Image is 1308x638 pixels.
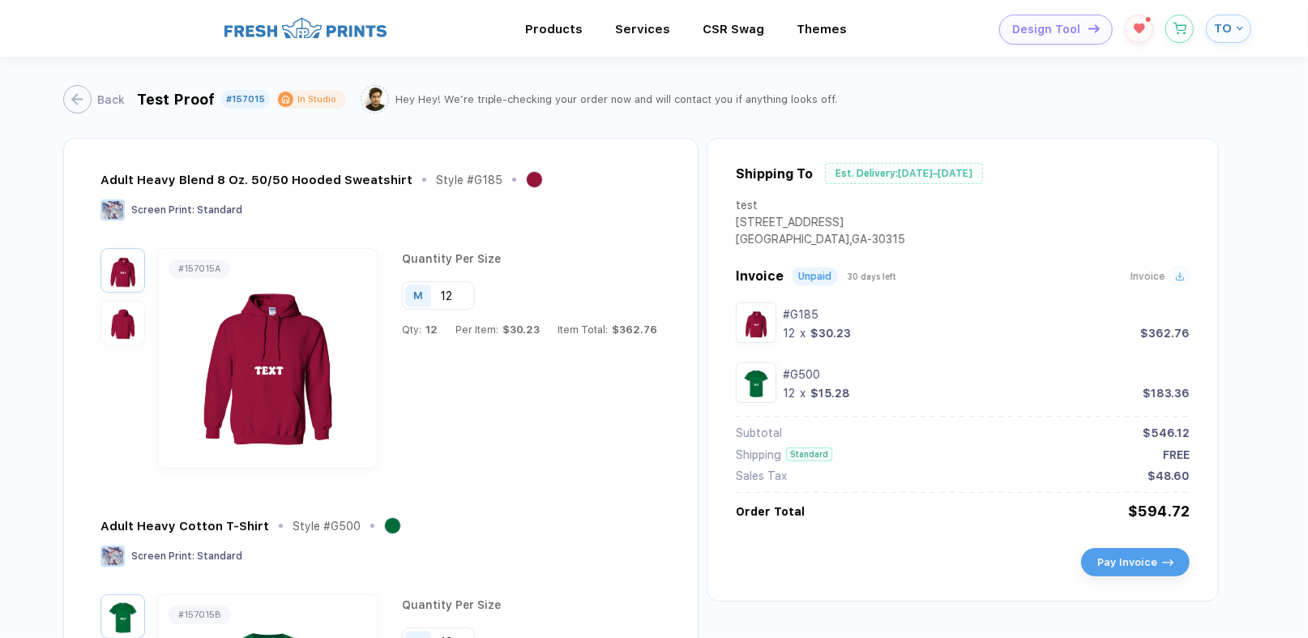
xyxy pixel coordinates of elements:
[178,610,221,620] div: # 157015B
[810,327,851,340] div: $30.23
[402,252,657,281] div: Quantity Per Size
[1143,387,1190,400] div: $183.36
[810,387,850,400] div: $15.28
[797,22,847,36] div: ThemesToggle dropdown menu
[226,94,265,105] div: #157015
[615,22,670,36] div: ServicesToggle dropdown menu
[736,199,905,216] div: test
[363,88,387,111] img: Tariq.png
[131,550,194,562] span: Screen Print :
[162,263,373,453] img: 977da7d9-7f12-4fb0-b0eb-598a674900d7_nt_front_1756724728326.jpg
[297,93,336,105] div: In Studio
[740,366,772,399] img: 18a07d2f-a6b3-4d33-a465-8e8b028f900b_nt_front_1756724267893.jpg
[999,15,1113,45] button: Design Toolicon
[525,22,583,36] div: ProductsToggle dropdown menu chapters
[825,163,983,184] div: Est. Delivery: [DATE]–[DATE]
[1131,271,1165,282] span: Invoice
[1162,559,1173,566] img: icon
[736,469,787,482] div: Sales Tax
[197,204,242,216] span: Standard
[421,323,438,336] span: 12
[736,426,782,439] div: Subtotal
[105,598,141,635] img: 18a07d2f-a6b3-4d33-a465-8e8b028f900b_nt_front_1756724267893.jpg
[436,173,502,186] div: Style # G185
[608,323,657,336] span: $362.76
[736,505,805,518] div: Order Total
[1163,448,1190,461] div: FREE
[402,598,654,627] div: Quantity Per Size
[498,323,540,336] span: $30.23
[105,252,141,289] img: 977da7d9-7f12-4fb0-b0eb-598a674900d7_nt_front_1756724728326.jpg
[1146,17,1151,22] sup: 1
[178,263,220,274] div: # 157015A
[558,323,657,336] div: Item Total:
[783,327,795,340] div: 12
[395,93,838,105] div: Hey Hey! We’re triple-checking your order now and will contact you if anything looks off.
[131,204,194,216] span: Screen Print :
[783,368,1190,381] div: #G500
[848,272,896,281] span: 30 days left
[1081,548,1190,576] button: Pay Invoiceicon
[1097,556,1157,568] span: Pay Invoice
[402,323,438,336] div: Qty:
[293,520,361,533] div: Style # G500
[224,15,387,41] img: logo
[1148,469,1190,482] div: $48.60
[100,519,269,533] div: Adult Heavy Cotton T-Shirt
[783,308,1190,321] div: #G185
[798,387,807,400] div: x
[63,85,125,113] button: Back
[137,91,215,108] div: Test Proof
[736,268,784,284] span: Invoice
[736,233,905,250] div: [GEOGRAPHIC_DATA] , GA - 30315
[197,550,242,562] span: Standard
[1088,24,1100,33] img: icon
[97,93,125,106] div: Back
[455,323,540,336] div: Per Item:
[703,22,764,36] div: CSR SwagToggle dropdown menu
[736,216,905,233] div: [STREET_ADDRESS]
[786,447,832,461] div: Standard
[100,199,125,221] img: Screen Print
[1012,23,1080,36] span: Design Tool
[736,448,781,461] div: Shipping
[1140,327,1190,340] div: $362.76
[1215,21,1233,36] span: TO
[1128,503,1190,520] div: $594.72
[736,166,813,182] div: Shipping To
[798,327,807,340] div: x
[100,546,125,567] img: Screen Print
[1143,426,1190,439] div: $546.12
[413,289,423,302] div: M
[105,305,141,341] img: 977da7d9-7f12-4fb0-b0eb-598a674900d7_nt_back_1756724728328.jpg
[100,173,412,187] div: Adult Heavy Blend 8 Oz. 50/50 Hooded Sweatshirt
[783,387,795,400] div: 12
[798,271,831,282] div: Unpaid
[1206,15,1251,43] button: TO
[740,306,772,339] img: 977da7d9-7f12-4fb0-b0eb-598a674900d7_nt_front_1756724728326.jpg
